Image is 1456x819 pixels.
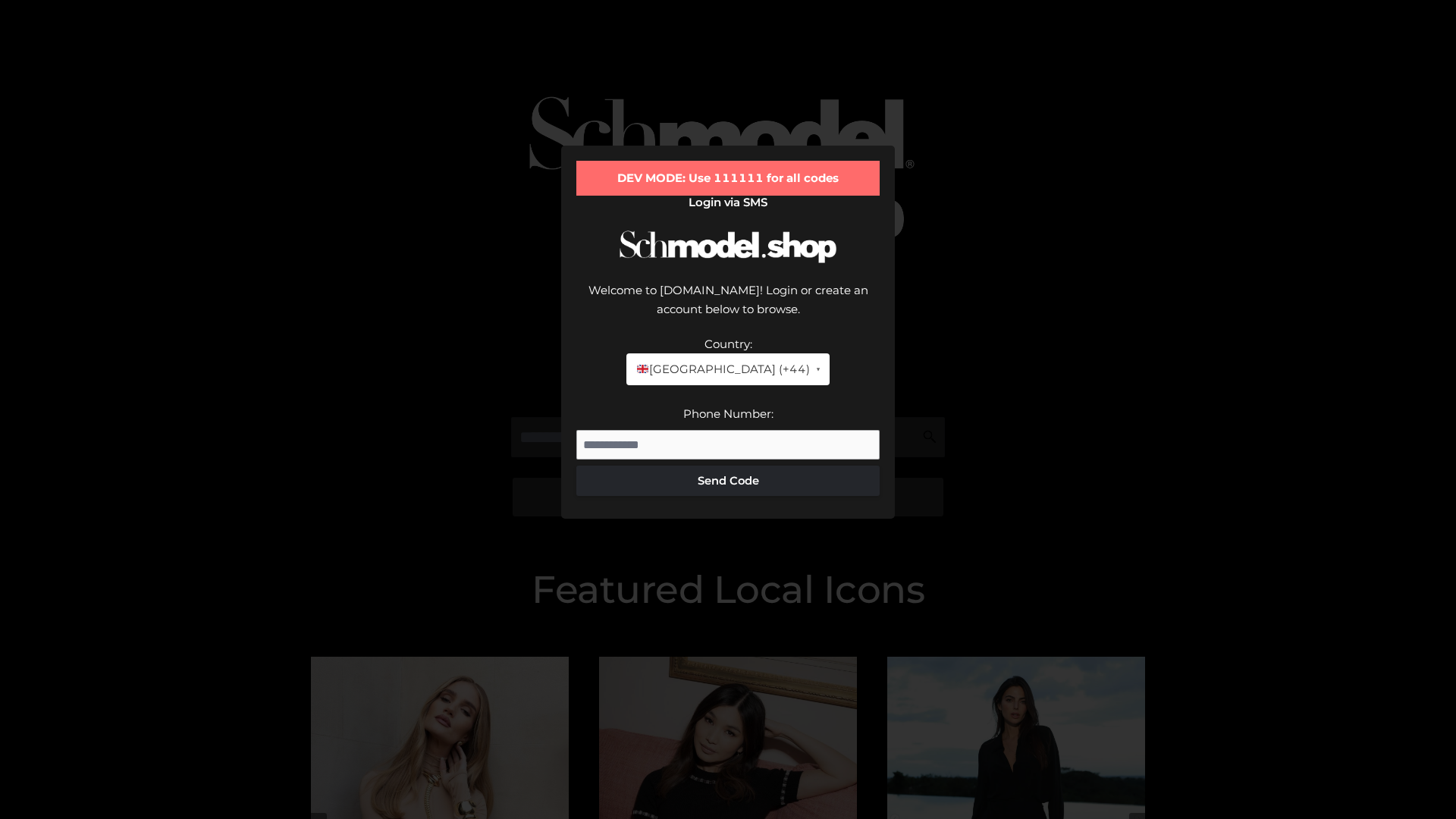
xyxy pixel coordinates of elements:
div: Welcome to [DOMAIN_NAME]! Login or create an account below to browse. [576,281,880,334]
h2: Login via SMS [576,196,880,209]
img: 🇬🇧 [637,363,648,375]
button: Send Code [576,466,880,496]
span: [GEOGRAPHIC_DATA] (+44) [635,359,809,379]
label: Phone Number: [683,406,773,421]
label: Country: [704,337,752,351]
div: DEV MODE: Use 111111 for all codes [576,161,880,196]
img: Schmodel Logo [614,217,842,277]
